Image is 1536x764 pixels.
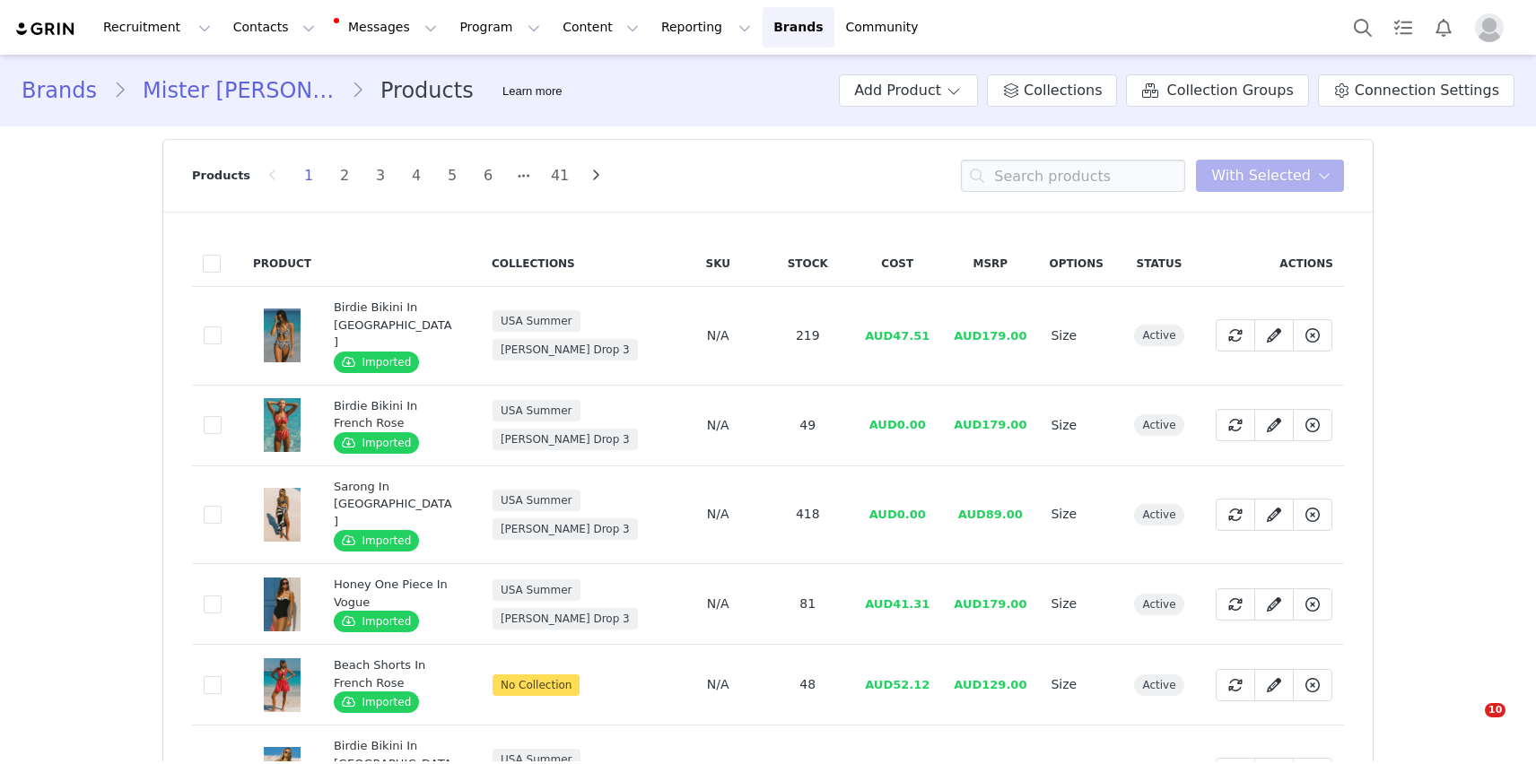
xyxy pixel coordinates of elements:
span: 219 [796,328,820,343]
span: active [1134,504,1183,525]
button: Notifications [1424,7,1463,48]
span: N/A [707,596,729,611]
p: Products [192,167,250,185]
div: Size [1051,675,1102,694]
span: N/A [707,418,729,432]
div: Size [1051,326,1102,345]
span: active [1134,414,1183,436]
th: SKU [673,240,763,287]
span: Collections [1024,80,1102,101]
span: With Selected [1211,165,1311,187]
li: 6 [475,163,502,188]
button: Contacts [223,7,326,48]
iframe: Intercom live chat [1448,703,1491,746]
img: Birdie-Bikini-In-Formentera_seanensch-46_362fef48-f809-4e36-a9fc-fe934b861c26.jpg [264,308,301,362]
li: 4 [403,163,430,188]
span: Imported [334,352,419,373]
span: Imported [334,611,419,632]
input: Search products [961,160,1185,192]
th: Cost [852,240,942,287]
span: active [1134,594,1183,615]
button: With Selected [1196,160,1344,192]
span: Imported [334,691,419,713]
li: 3 [367,163,394,188]
span: 418 [796,507,820,521]
div: Birdie Bikini In French Rose [334,397,456,432]
li: 1 [295,163,322,188]
img: grin logo [14,21,77,38]
div: Size [1051,505,1102,524]
a: Brands [763,7,833,48]
span: USA Summer [493,579,580,601]
button: Recruitment [92,7,222,48]
span: Connection Settings [1355,80,1499,101]
button: Messages [327,7,448,48]
button: Profile [1464,13,1522,42]
span: active [1134,325,1183,346]
a: Mister [PERSON_NAME] [127,74,351,107]
span: AUD47.51 [865,329,929,343]
a: Tasks [1383,7,1423,48]
span: AUD52.12 [865,678,929,691]
span: [PERSON_NAME] Drop 3 [493,608,638,629]
span: AUD129.00 [954,678,1026,691]
button: Add Product [839,74,978,107]
div: Birdie Bikini In [GEOGRAPHIC_DATA] [334,299,456,352]
a: Collection Groups [1126,74,1308,107]
span: AUD179.00 [954,329,1026,343]
a: Community [835,7,938,48]
img: Birdie-Bikini-In-French-Rose_SeanEnsch-102_fc7c75c3-bd18-4d1e-b2d9-b156be3dcebe.jpg [264,398,300,452]
span: [PERSON_NAME] Drop 3 [493,339,638,360]
span: [PERSON_NAME] Drop 3 [493,429,638,450]
div: Honey One Piece In Vogue [334,576,456,611]
span: N/A [707,507,729,521]
li: 2 [331,163,358,188]
span: USA Summer [493,310,580,332]
th: Collections [481,240,673,287]
button: Program [449,7,551,48]
span: 49 [799,418,816,432]
div: Size [1051,416,1102,435]
span: Collection Groups [1166,80,1293,101]
span: Imported [334,530,419,551]
div: Sarong In [GEOGRAPHIC_DATA] [334,478,456,531]
div: Tooltip anchor [499,82,565,100]
li: 41 [546,163,573,188]
span: 10 [1485,703,1505,717]
span: AUD179.00 [954,597,1026,611]
span: AUD89.00 [958,508,1023,521]
span: [PERSON_NAME] Drop 3 [493,518,638,540]
span: AUD0.00 [869,418,926,431]
th: Product [242,240,322,287]
span: No Collection [493,674,580,696]
img: Honey-One-Piece-In-Vogue-and-Dolly-Sunglasses-In-Black_SeanEnsch-137-2_dcc42385-aa2e-4db5-b2bf-91... [264,577,301,631]
button: Search [1343,7,1383,48]
span: AUD41.31 [865,597,929,611]
button: Reporting [650,7,762,48]
img: Birdie-Bikini-In-French-Rose-and-Beach-Shorts-In-French-Rose_SeanEnsch-809_1b3f95c6-96c0-4950-920... [264,658,301,712]
button: Content [552,7,650,48]
th: MSRP [942,240,1038,287]
span: 81 [799,596,816,611]
span: USA Summer [493,400,580,421]
th: Options [1038,240,1114,287]
th: Actions [1204,240,1344,287]
span: USA Summer [493,490,580,511]
span: active [1134,674,1183,696]
th: Stock [763,240,852,287]
img: placeholder-profile.jpg [1475,13,1504,42]
a: Connection Settings [1318,74,1514,107]
a: Brands [22,74,113,107]
span: AUD179.00 [954,418,1026,431]
a: Collections [987,74,1117,107]
span: 48 [799,677,816,691]
span: N/A [707,328,729,343]
li: 5 [439,163,466,188]
div: Beach Shorts In French Rose [334,656,456,691]
span: Imported [334,432,419,454]
div: Size [1051,595,1102,613]
th: Status [1114,240,1204,287]
span: N/A [707,677,729,691]
span: AUD0.00 [869,508,926,521]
